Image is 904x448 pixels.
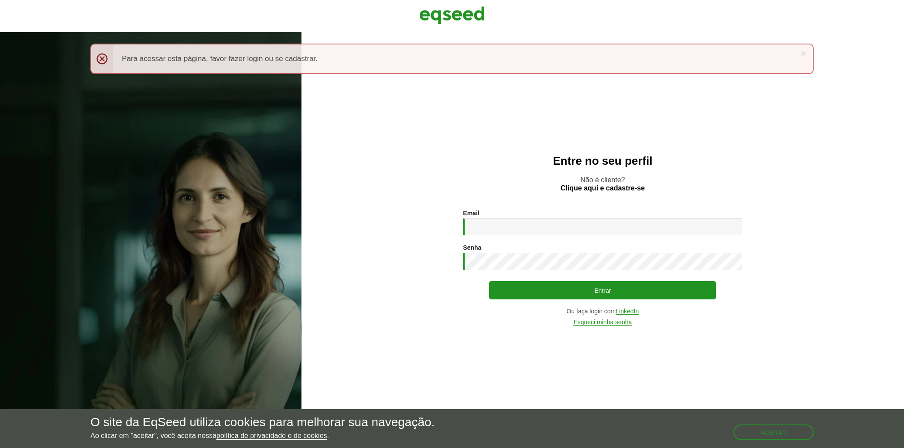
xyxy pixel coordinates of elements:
label: Email [463,210,479,216]
p: Não é cliente? [319,176,887,192]
a: × [801,49,806,58]
img: EqSeed Logo [419,4,485,26]
a: política de privacidade e de cookies [216,432,327,440]
a: Esqueci minha senha [573,319,632,326]
h5: O site da EqSeed utiliza cookies para melhorar sua navegação. [90,416,435,429]
a: LinkedIn [616,308,639,315]
button: Aceitar [733,424,814,440]
p: Ao clicar em "aceitar", você aceita nossa . [90,431,435,440]
a: Clique aqui e cadastre-se [561,185,645,192]
div: Ou faça login com [463,308,742,315]
h2: Entre no seu perfil [319,155,887,167]
div: Para acessar esta página, favor fazer login ou se cadastrar. [90,44,814,74]
button: Entrar [489,281,716,299]
label: Senha [463,244,481,251]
